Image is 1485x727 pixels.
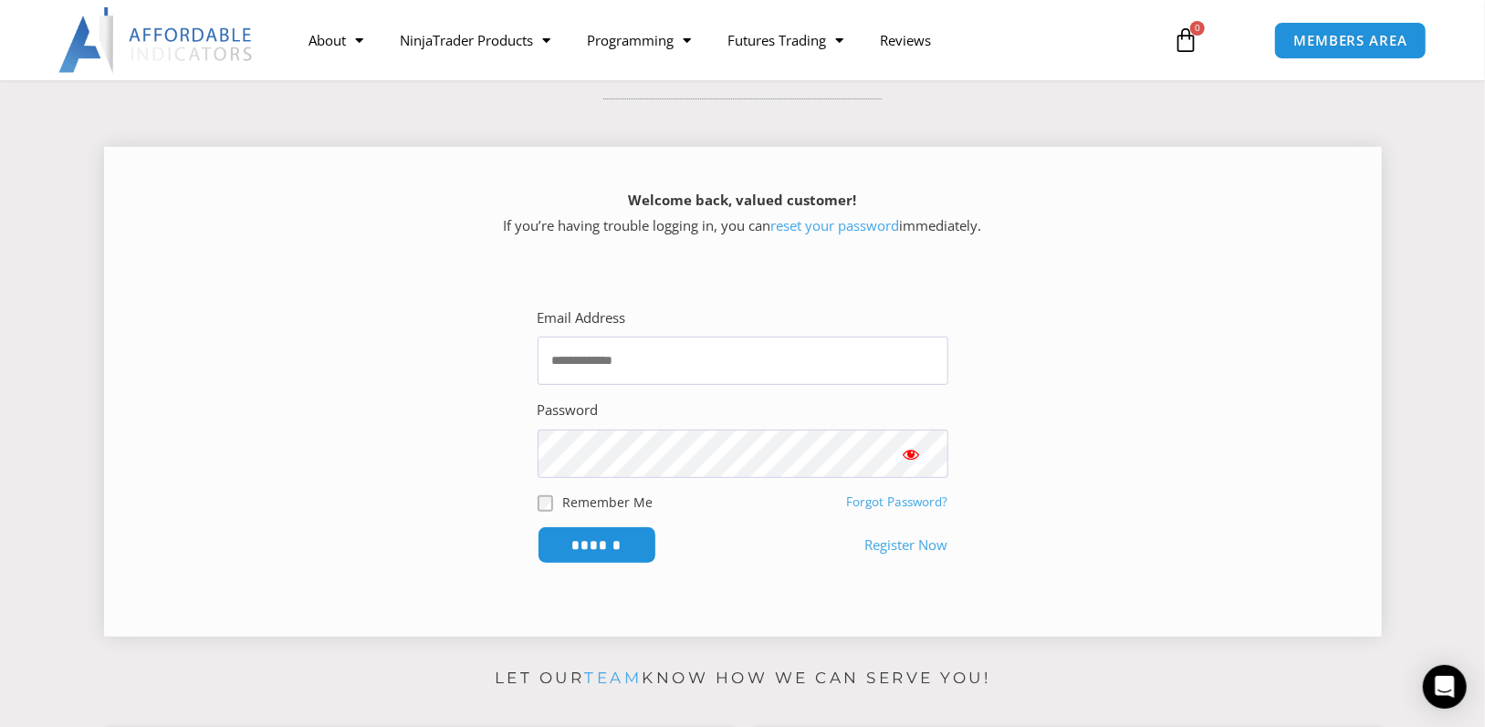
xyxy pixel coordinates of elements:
[584,669,642,687] a: team
[1293,34,1407,47] span: MEMBERS AREA
[136,188,1350,239] p: If you’re having trouble logging in, you can immediately.
[538,398,599,423] label: Password
[290,19,382,61] a: About
[771,216,900,234] a: reset your password
[709,19,862,61] a: Futures Trading
[58,7,255,73] img: LogoAI | Affordable Indicators – NinjaTrader
[875,430,948,478] button: Show password
[104,664,1382,693] p: Let our know how we can serve you!
[1274,22,1427,59] a: MEMBERS AREA
[538,306,626,331] label: Email Address
[290,19,1152,61] nav: Menu
[1190,21,1205,36] span: 0
[1145,14,1226,67] a: 0
[382,19,569,61] a: NinjaTrader Products
[847,493,948,510] a: Forgot Password?
[865,533,948,558] a: Register Now
[629,191,857,209] strong: Welcome back, valued customer!
[562,493,653,512] label: Remember Me
[862,19,949,61] a: Reviews
[569,19,709,61] a: Programming
[1423,665,1467,709] div: Open Intercom Messenger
